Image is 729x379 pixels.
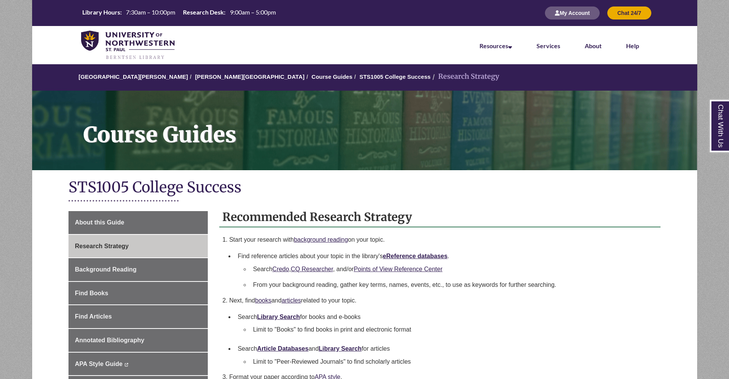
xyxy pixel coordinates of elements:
li: Find reference articles about your topic in the library's . [235,248,657,296]
p: 1. Start your research with on your topic. [222,235,657,244]
a: Find Articles [68,305,208,328]
th: Library Hours: [79,8,123,16]
i: This link opens in a new window [124,363,129,366]
a: Help [626,42,639,49]
a: Background Reading [68,258,208,281]
a: Points of View Reference Center [354,266,442,272]
a: Research Strategy [68,235,208,258]
span: Find Articles [75,313,112,320]
a: Library Search [257,314,300,320]
a: About this Guide [68,211,208,234]
button: My Account [545,7,600,20]
a: [GEOGRAPHIC_DATA][PERSON_NAME] [78,73,188,80]
th: Research Desk: [180,8,227,16]
a: Course Guides [311,73,352,80]
button: Chat 24/7 [607,7,651,20]
li: From your background reading, gather key terms, names, events, etc., to use as keywords for furth... [250,277,654,293]
span: Background Reading [75,266,137,273]
a: About [585,42,602,49]
a: background reading [294,236,348,243]
span: About this Guide [75,219,124,226]
a: Article Databases [257,345,308,352]
a: Hours Today [79,8,279,18]
a: eReference databases [383,253,447,259]
a: Course Guides [32,91,697,170]
a: APA Style Guide [68,353,208,376]
li: Search for books and e-books [235,309,657,341]
a: Find Books [68,282,208,305]
h1: Course Guides [75,91,697,160]
a: Services [537,42,560,49]
li: Research Strategy [431,71,499,82]
span: 9:00am – 5:00pm [230,8,276,16]
span: Research Strategy [75,243,129,249]
a: Library Search [319,345,362,352]
a: articles [282,297,301,304]
h1: STS1005 College Success [68,178,661,198]
span: Annotated Bibliography [75,337,144,343]
li: Limit to "Peer-Reviewed Journals" to find scholarly articles [250,354,654,370]
h2: Recommended Research Strategy [219,207,661,228]
li: Limit to "Books" to find books in print and electronic format [250,322,654,338]
span: APA Style Guide [75,361,122,367]
a: Credo [272,266,289,272]
a: Annotated Bibliography [68,329,208,352]
li: Search and for articles [235,341,657,372]
li: Search , , and/or [250,261,654,277]
a: My Account [545,10,600,16]
a: Chat 24/7 [607,10,651,16]
a: books [255,297,272,304]
a: STS1005 College Success [359,73,431,80]
p: 2. Next, find and related to your topic. [222,296,657,305]
a: CQ Researcher [291,266,333,272]
span: Find Books [75,290,108,296]
span: 7:30am – 10:00pm [126,8,175,16]
a: [PERSON_NAME][GEOGRAPHIC_DATA] [195,73,305,80]
img: UNWSP Library Logo [81,31,175,60]
a: Resources [479,42,512,49]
